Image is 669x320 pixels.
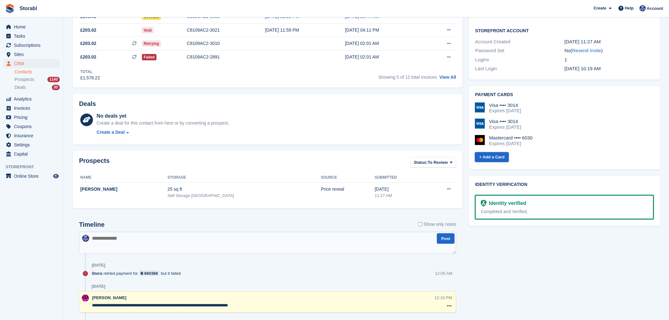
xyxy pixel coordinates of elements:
div: [DATE] [92,284,105,289]
span: Account [647,5,663,12]
div: C8109AC2-2891 [187,54,265,60]
a: + Add a Card [475,152,509,163]
h2: Identity verification [475,182,654,187]
div: Account Created [475,38,565,46]
span: Stora [92,270,102,276]
span: Prospects [15,77,34,83]
div: Total [80,69,100,75]
img: Visa Logo [475,102,485,113]
span: To Review [428,159,448,166]
th: Name [79,173,168,183]
div: Last Login [475,65,565,72]
a: Contacts [15,69,60,75]
div: Expires [DATE] [489,108,521,114]
div: 660366 [144,270,158,276]
div: Logins [475,56,565,64]
div: [DATE] 11:59 PM [265,27,345,34]
div: [DATE] 02:01 AM [345,54,425,60]
div: Visa •••• 3014 [489,102,521,108]
a: menu [3,59,60,68]
span: Deals [15,84,26,90]
span: Invoices [14,104,52,113]
a: menu [3,122,60,131]
div: Mastercard •••• 6030 [489,135,533,141]
th: Source [321,173,375,183]
img: Helen Morton [82,295,89,302]
div: 12:05 AM [435,270,452,276]
img: stora-icon-8386f47178a22dfd0bd8f6a31ec36ba5ce8667c1dd55bd0f319d3a0aa187defe.svg [5,4,15,13]
h2: Prospects [79,157,110,169]
span: £203.02 [80,54,96,60]
a: Storabl [17,3,40,14]
a: Resend Invite [572,48,601,53]
a: Deals 30 [15,84,60,91]
a: Preview store [52,172,60,180]
span: Showing 5 of 12 total invoices [378,75,437,80]
span: Coupons [14,122,52,131]
span: ( ) [571,48,603,53]
span: Void [142,27,154,34]
span: Settings [14,140,52,149]
img: Tegan Ewart [640,5,646,11]
div: [DATE] 11:27 AM [565,38,654,46]
a: menu [3,172,60,181]
a: menu [3,95,60,103]
a: 660366 [139,270,160,276]
div: [PERSON_NAME] [80,186,168,193]
h2: Storefront Account [475,27,654,34]
a: menu [3,131,60,140]
span: Subscriptions [14,41,52,50]
span: Failed [142,54,157,60]
th: Submitted [375,173,426,183]
div: £1,576.22 [80,75,100,81]
div: C8109AC2-3021 [187,27,265,34]
div: Completed and Verified. [481,208,648,215]
div: Visa •••• 3014 [489,119,521,124]
th: Storage [168,173,321,183]
span: Create [594,5,606,11]
a: Prospects 1140 [15,76,60,83]
a: menu [3,32,60,40]
img: Mastercard Logo [475,135,485,145]
span: £203.02 [80,40,96,47]
div: Self Storage [GEOGRAPHIC_DATA] [168,193,321,199]
a: menu [3,50,60,59]
div: [DATE] [375,186,426,193]
a: menu [3,113,60,122]
div: Price reveal [321,186,375,193]
div: Password Set [475,47,565,54]
div: No [565,47,654,54]
a: View All [439,75,456,80]
span: Storefront [6,164,63,170]
span: CRM [14,59,52,68]
a: menu [3,41,60,50]
div: 1 [565,56,654,64]
span: Online Store [14,172,52,181]
h2: Timeline [79,221,105,228]
img: Identity Verification Ready [481,200,486,207]
div: [DATE] 02:01 AM [345,40,425,47]
div: 11:27 AM [375,193,426,199]
button: Post [437,233,455,244]
span: Tasks [14,32,52,40]
a: menu [3,22,60,31]
div: retried payment for but it failed [92,270,184,276]
a: menu [3,104,60,113]
div: Create a Deal [97,129,125,136]
span: Pricing [14,113,52,122]
a: Create a Deal [97,129,229,136]
h2: Deals [79,100,96,108]
span: Analytics [14,95,52,103]
div: Identity verified [487,200,526,207]
span: Capital [14,150,52,158]
div: C8109AC2-3010 [187,40,265,47]
div: 25 sq ft [168,186,321,193]
div: Expires [DATE] [489,141,533,146]
div: Expires [DATE] [489,124,521,130]
span: Retrying [142,40,161,47]
input: Show only notes [418,221,422,228]
div: 1140 [47,77,60,82]
a: menu [3,150,60,158]
div: 12:18 PM [435,295,452,301]
img: Tegan Ewart [82,235,89,242]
